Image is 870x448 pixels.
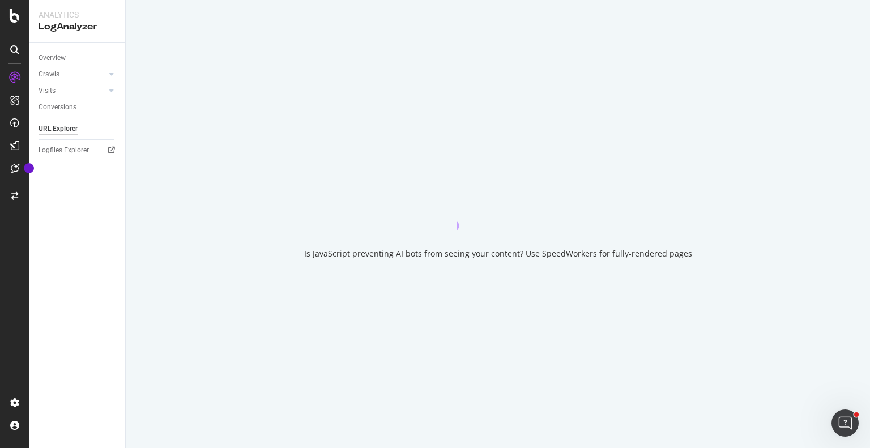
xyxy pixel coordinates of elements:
div: Logfiles Explorer [39,144,89,156]
iframe: Intercom live chat [831,409,859,437]
div: animation [457,189,539,230]
a: Crawls [39,69,106,80]
a: Overview [39,52,117,64]
div: LogAnalyzer [39,20,116,33]
div: Conversions [39,101,76,113]
div: Visits [39,85,56,97]
div: Crawls [39,69,59,80]
a: Conversions [39,101,117,113]
div: Tooltip anchor [24,163,34,173]
div: Is JavaScript preventing AI bots from seeing your content? Use SpeedWorkers for fully-rendered pages [304,248,692,259]
a: URL Explorer [39,123,117,135]
div: URL Explorer [39,123,78,135]
a: Visits [39,85,106,97]
a: Logfiles Explorer [39,144,117,156]
div: Analytics [39,9,116,20]
div: Overview [39,52,66,64]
